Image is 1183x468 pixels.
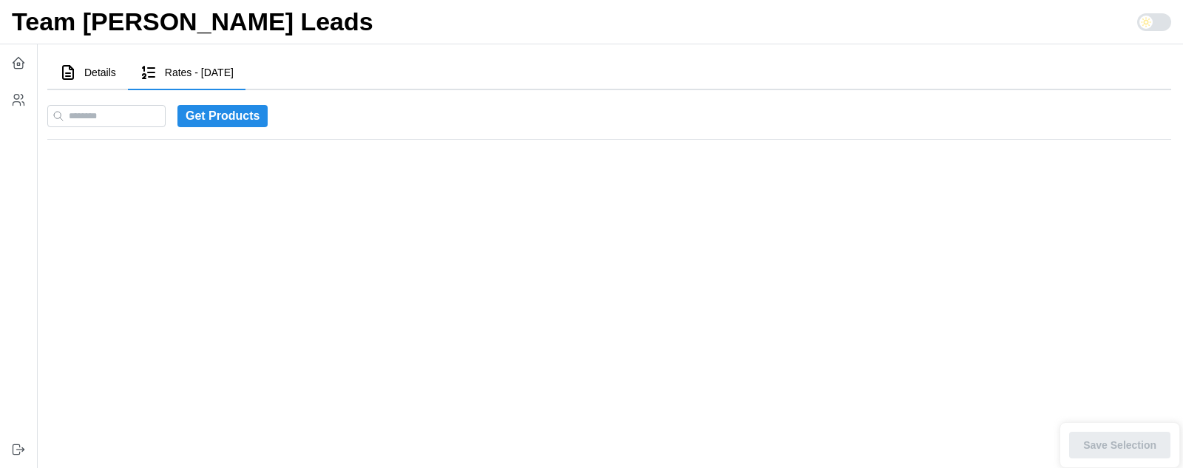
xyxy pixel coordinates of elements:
[177,105,268,127] button: Get Products
[1083,433,1156,458] span: Save Selection
[12,5,373,38] h1: Team [PERSON_NAME] Leads
[84,67,116,78] span: Details
[1069,432,1170,458] button: Save Selection
[186,106,260,126] span: Get Products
